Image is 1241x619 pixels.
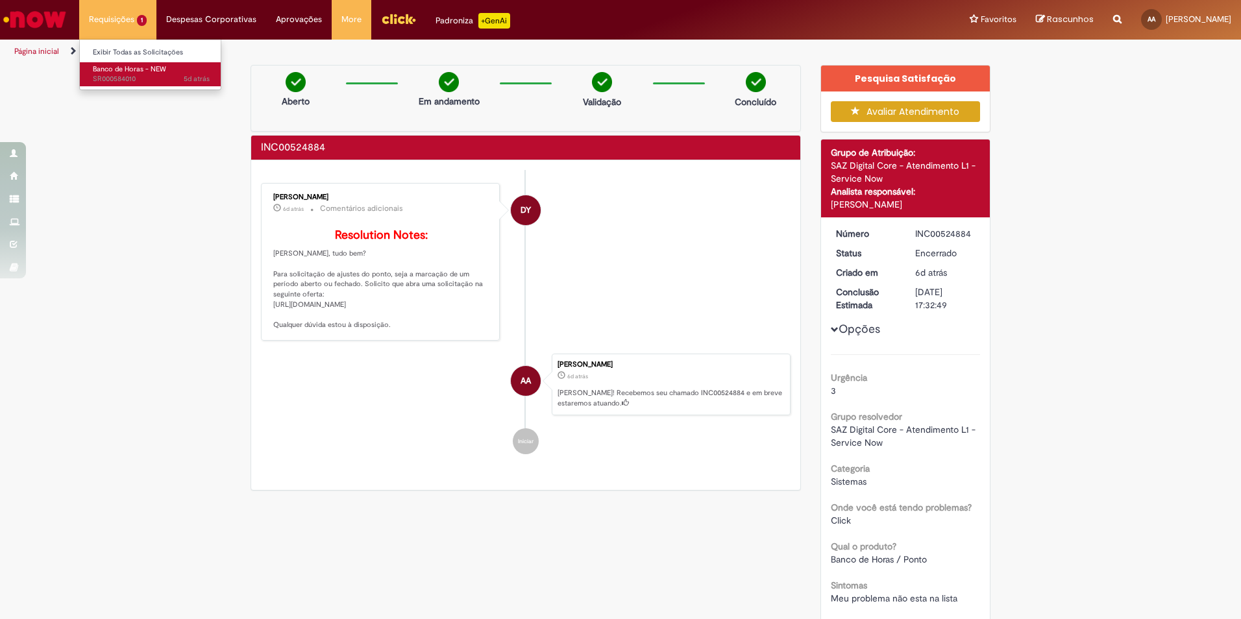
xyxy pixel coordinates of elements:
[826,266,906,279] dt: Criado em
[283,205,304,213] time: 23/09/2025 15:48:25
[261,170,791,467] ul: Histórico de tíquete
[826,285,906,311] dt: Conclusão Estimada
[831,476,866,487] span: Sistemas
[436,13,510,29] div: Padroniza
[93,74,210,84] span: SR000584010
[915,285,976,311] div: [DATE] 17:32:49
[286,72,306,92] img: check-circle-green.png
[261,142,325,154] h2: INC00524884 Histórico de tíquete
[831,411,902,422] b: Grupo resolvedor
[511,195,541,225] div: Diogo Yatsu
[831,579,867,591] b: Sintomas
[80,62,223,86] a: Aberto SR000584010 : Banco de Horas - NEW
[826,247,906,260] dt: Status
[381,9,416,29] img: click_logo_yellow_360x200.png
[335,228,428,243] b: Resolution Notes:
[341,13,362,26] span: More
[166,13,256,26] span: Despesas Corporativas
[831,553,927,565] span: Banco de Horas / Ponto
[478,13,510,29] p: +GenAi
[831,424,978,448] span: SAZ Digital Core - Atendimento L1 - Service Now
[735,95,776,108] p: Concluído
[1148,15,1155,23] span: AA
[915,227,976,240] div: INC00524884
[137,15,147,26] span: 1
[831,372,867,383] b: Urgência
[273,229,489,330] p: [PERSON_NAME], tudo bem? Para solicitação de ajustes do ponto, seja a marcação de um período aber...
[93,64,166,74] span: Banco de Horas - NEW
[831,185,981,198] div: Analista responsável:
[521,365,531,396] span: AA
[558,388,783,408] p: [PERSON_NAME]! Recebemos seu chamado INC00524884 e em breve estaremos atuando.
[521,195,531,226] span: DY
[261,354,791,416] li: Ariane Vieira de Souza de Almeida
[10,40,818,64] ul: Trilhas de página
[831,592,957,604] span: Meu problema não esta na lista
[511,366,541,396] div: Ariane Vieira De Souza De Almeida
[273,193,489,201] div: [PERSON_NAME]
[276,13,322,26] span: Aprovações
[320,203,403,214] small: Comentários adicionais
[1,6,68,32] img: ServiceNow
[826,227,906,240] dt: Número
[283,205,304,213] span: 6d atrás
[89,13,134,26] span: Requisições
[558,361,783,369] div: [PERSON_NAME]
[746,72,766,92] img: check-circle-green.png
[831,502,972,513] b: Onde você está tendo problemas?
[915,266,976,279] div: 23/09/2025 14:21:14
[282,95,310,108] p: Aberto
[915,267,947,278] span: 6d atrás
[1036,14,1094,26] a: Rascunhos
[567,372,588,380] span: 6d atrás
[1166,14,1231,25] span: [PERSON_NAME]
[831,385,836,396] span: 3
[915,267,947,278] time: 23/09/2025 14:21:14
[831,101,981,122] button: Avaliar Atendimento
[79,39,221,90] ul: Requisições
[567,372,588,380] time: 23/09/2025 14:21:14
[915,247,976,260] div: Encerrado
[583,95,621,108] p: Validação
[80,45,223,60] a: Exibir Todas as Solicitações
[831,198,981,211] div: [PERSON_NAME]
[439,72,459,92] img: check-circle-green.png
[981,13,1016,26] span: Favoritos
[14,46,59,56] a: Página inicial
[831,540,896,552] b: Qual o produto?
[1047,13,1094,25] span: Rascunhos
[831,146,981,159] div: Grupo de Atribuição:
[831,159,981,185] div: SAZ Digital Core - Atendimento L1 - Service Now
[821,66,990,91] div: Pesquisa Satisfação
[831,515,851,526] span: Click
[592,72,612,92] img: check-circle-green.png
[831,463,870,474] b: Categoria
[184,74,210,84] time: 24/09/2025 11:02:09
[419,95,480,108] p: Em andamento
[184,74,210,84] span: 5d atrás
